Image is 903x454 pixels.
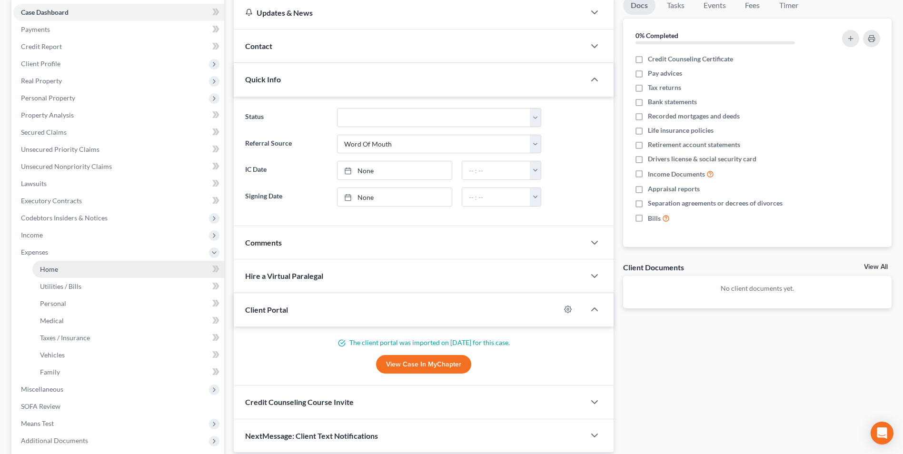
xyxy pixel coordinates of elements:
[13,175,224,192] a: Lawsuits
[21,25,50,33] span: Payments
[240,188,332,207] label: Signing Date
[245,271,323,280] span: Hire a Virtual Paralegal
[21,145,99,153] span: Unsecured Priority Claims
[648,54,733,64] span: Credit Counseling Certificate
[21,77,62,85] span: Real Property
[13,124,224,141] a: Secured Claims
[337,161,452,179] a: None
[13,158,224,175] a: Unsecured Nonpriority Claims
[13,21,224,38] a: Payments
[21,214,108,222] span: Codebtors Insiders & Notices
[21,179,47,188] span: Lawsuits
[21,419,54,427] span: Means Test
[631,284,884,293] p: No client documents yet.
[245,431,378,440] span: NextMessage: Client Text Notifications
[13,398,224,415] a: SOFA Review
[245,397,354,406] span: Credit Counseling Course Invite
[40,316,64,325] span: Medical
[21,402,60,410] span: SOFA Review
[13,192,224,209] a: Executory Contracts
[40,334,90,342] span: Taxes / Insurance
[648,214,661,223] span: Bills
[21,162,112,170] span: Unsecured Nonpriority Claims
[376,355,471,374] a: View Case in MyChapter
[245,238,282,247] span: Comments
[240,161,332,180] label: IC Date
[21,385,63,393] span: Miscellaneous
[21,94,75,102] span: Personal Property
[623,262,684,272] div: Client Documents
[21,248,48,256] span: Expenses
[337,188,452,206] a: None
[648,169,705,179] span: Income Documents
[40,265,58,273] span: Home
[245,75,281,84] span: Quick Info
[648,126,714,135] span: Life insurance policies
[648,184,700,194] span: Appraisal reports
[462,161,530,179] input: -- : --
[32,329,224,346] a: Taxes / Insurance
[40,368,60,376] span: Family
[245,338,602,347] p: The client portal was imported on [DATE] for this case.
[32,295,224,312] a: Personal
[13,141,224,158] a: Unsecured Priority Claims
[648,111,740,121] span: Recorded mortgages and deeds
[32,278,224,295] a: Utilities / Bills
[40,282,81,290] span: Utilities / Bills
[21,197,82,205] span: Executory Contracts
[21,59,60,68] span: Client Profile
[245,41,272,50] span: Contact
[21,436,88,444] span: Additional Documents
[21,42,62,50] span: Credit Report
[462,188,530,206] input: -- : --
[648,154,756,164] span: Drivers license & social security card
[648,140,740,149] span: Retirement account statements
[40,351,65,359] span: Vehicles
[21,128,67,136] span: Secured Claims
[240,135,332,154] label: Referral Source
[871,422,893,444] div: Open Intercom Messenger
[648,69,682,78] span: Pay advices
[32,346,224,364] a: Vehicles
[40,299,66,307] span: Personal
[13,107,224,124] a: Property Analysis
[21,8,69,16] span: Case Dashboard
[648,97,697,107] span: Bank statements
[648,83,681,92] span: Tax returns
[13,4,224,21] a: Case Dashboard
[864,264,888,270] a: View All
[245,8,574,18] div: Updates & News
[240,108,332,127] label: Status
[21,111,74,119] span: Property Analysis
[13,38,224,55] a: Credit Report
[648,198,783,208] span: Separation agreements or decrees of divorces
[32,261,224,278] a: Home
[32,364,224,381] a: Family
[32,312,224,329] a: Medical
[21,231,43,239] span: Income
[635,31,678,39] strong: 0% Completed
[245,305,288,314] span: Client Portal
